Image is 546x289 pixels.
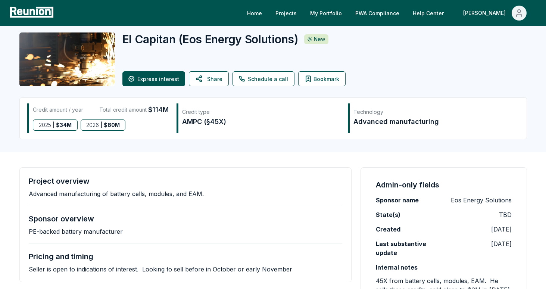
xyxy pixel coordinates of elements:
[182,108,340,116] div: Credit type
[376,196,419,205] label: Sponsor name
[104,120,120,130] span: $ 80M
[29,214,94,223] h4: Sponsor overview
[19,32,115,86] img: El Capitan
[304,6,348,21] a: My Portfolio
[178,32,298,46] span: ( Eos Energy Solutions )
[122,71,185,86] button: Express interest
[29,265,292,273] p: Seller is open to indications of interest. Looking to sell before in October or early November
[39,120,51,130] span: 2025
[298,71,346,86] button: Bookmark
[491,239,512,248] p: [DATE]
[376,239,444,257] label: Last substantive update
[241,6,539,21] nav: Main
[499,210,512,219] p: TBD
[407,6,450,21] a: Help Center
[29,177,90,186] h4: Project overview
[353,116,511,127] div: Advanced manufacturing
[314,35,325,43] p: New
[491,225,512,234] p: [DATE]
[189,71,229,86] button: Share
[233,71,294,86] a: Schedule a call
[100,120,102,130] span: |
[99,105,169,115] div: Total credit amount
[33,105,83,115] div: Credit amount / year
[353,108,511,116] div: Technology
[29,228,123,235] p: PE-backed battery manufacturer
[122,32,299,46] h2: El Capitan
[376,180,439,190] h4: Admin-only fields
[376,225,400,234] label: Created
[463,6,509,21] div: [PERSON_NAME]
[349,6,405,21] a: PWA Compliance
[182,116,340,127] div: AMPC (§45X)
[56,120,72,130] span: $ 34M
[451,196,512,205] p: Eos Energy Solutions
[86,120,99,130] span: 2026
[457,6,533,21] button: [PERSON_NAME]
[29,190,204,198] p: Advanced manufacturing of battery cells, modules, and EAM.
[53,120,54,130] span: |
[148,105,169,115] span: $114M
[269,6,303,21] a: Projects
[376,263,418,272] label: Internal notes
[376,210,400,219] label: State(s)
[241,6,268,21] a: Home
[29,252,93,261] h4: Pricing and timing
